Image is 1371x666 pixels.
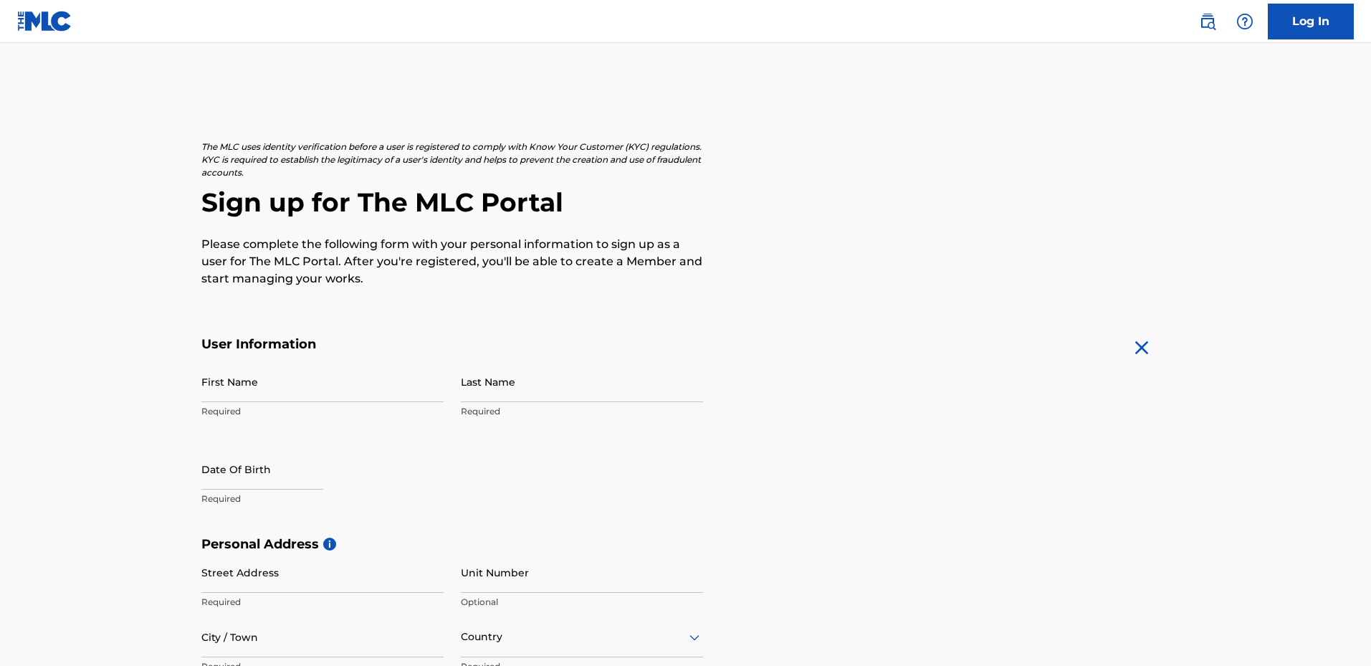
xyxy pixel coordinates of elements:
[1193,7,1222,36] a: Public Search
[201,493,444,505] p: Required
[201,236,703,287] p: Please complete the following form with your personal information to sign up as a user for The ML...
[1199,13,1216,30] img: search
[201,336,703,353] h5: User Information
[1236,13,1253,30] img: help
[461,405,703,418] p: Required
[1130,336,1153,359] img: close
[1268,4,1354,39] a: Log In
[201,536,1170,553] h5: Personal Address
[323,538,336,551] span: i
[201,596,444,609] p: Required
[1231,7,1259,36] div: Help
[17,11,72,32] img: MLC Logo
[461,596,703,609] p: Optional
[201,186,1170,219] h2: Sign up for The MLC Portal
[201,141,703,179] p: The MLC uses identity verification before a user is registered to comply with Know Your Customer ...
[201,405,444,418] p: Required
